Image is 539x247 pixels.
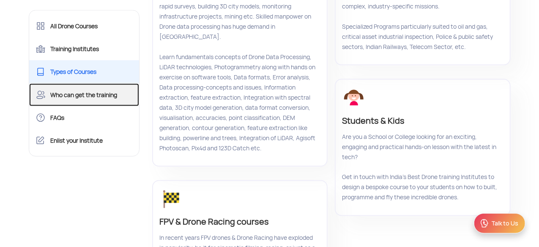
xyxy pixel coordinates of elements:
[491,219,518,228] div: Talk to Us
[342,86,366,110] img: who_can_get_training
[342,132,501,203] p: Are you a School or College looking for an exciting, engaging and practical hands-on lesson with ...
[479,218,490,228] img: ic_Support.svg
[342,114,501,128] p: Students & Kids
[29,129,140,152] a: Enlist your Institute
[29,38,140,60] a: Training Institutes
[29,15,140,38] a: All Drone Courses
[29,60,140,83] a: Types of Courses
[29,106,140,129] a: FAQs
[159,187,183,211] img: who_can_get_training
[159,215,318,229] p: FPV & Drone Racing courses
[29,84,140,106] a: Who can get the training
